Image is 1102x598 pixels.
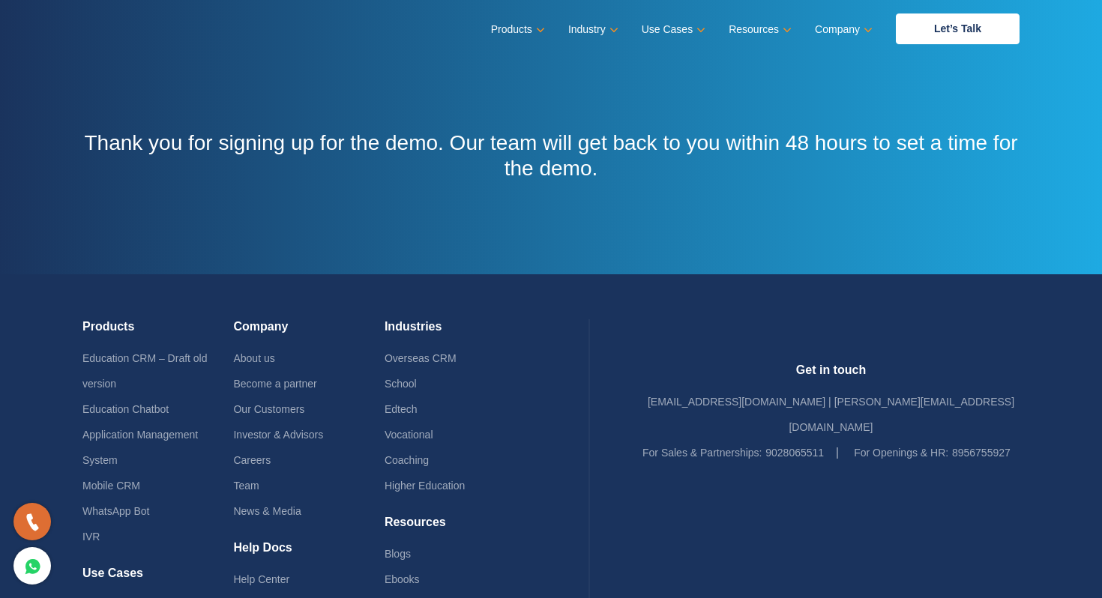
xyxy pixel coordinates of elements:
a: School [385,378,417,390]
a: Blogs [385,548,411,560]
a: Education Chatbot [82,403,169,415]
a: Industry [568,19,615,40]
a: Vocational [385,429,433,441]
a: WhatsApp Bot [82,505,150,517]
a: Products [491,19,542,40]
a: 8956755927 [952,447,1011,459]
a: Team [233,480,259,492]
a: Become a partner [233,378,316,390]
a: Application Management System [82,429,198,466]
label: For Sales & Partnerships: [642,440,762,465]
a: Help Center [233,573,289,585]
a: Ebooks [385,573,420,585]
h4: Company [233,319,384,345]
a: About us [233,352,274,364]
a: Coaching [385,454,429,466]
h4: Use Cases [82,566,233,592]
h4: Industries [385,319,535,345]
a: Education CRM – Draft old version [82,352,208,390]
a: Edtech [385,403,418,415]
a: Mobile CRM [82,480,140,492]
a: [EMAIL_ADDRESS][DOMAIN_NAME] | [PERSON_NAME][EMAIL_ADDRESS][DOMAIN_NAME] [648,396,1014,433]
a: Let’s Talk [896,13,1020,44]
a: Use Cases [642,19,702,40]
h4: Help Docs [233,540,384,567]
h4: Products [82,319,233,345]
a: Our Customers [233,403,304,415]
a: Company [815,19,870,40]
a: Overseas CRM [385,352,457,364]
h4: Resources [385,515,535,541]
a: 9028065511 [765,447,824,459]
a: Resources [729,19,789,40]
a: Higher Education [385,480,465,492]
a: Investor & Advisors [233,429,323,441]
a: IVR [82,531,100,543]
h4: Get in touch [642,363,1020,389]
h3: Thank you for signing up for the demo. Our team will get back to you within 48 hours to set a tim... [82,130,1020,181]
a: News & Media [233,505,301,517]
a: Careers [233,454,271,466]
label: For Openings & HR: [854,440,948,465]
